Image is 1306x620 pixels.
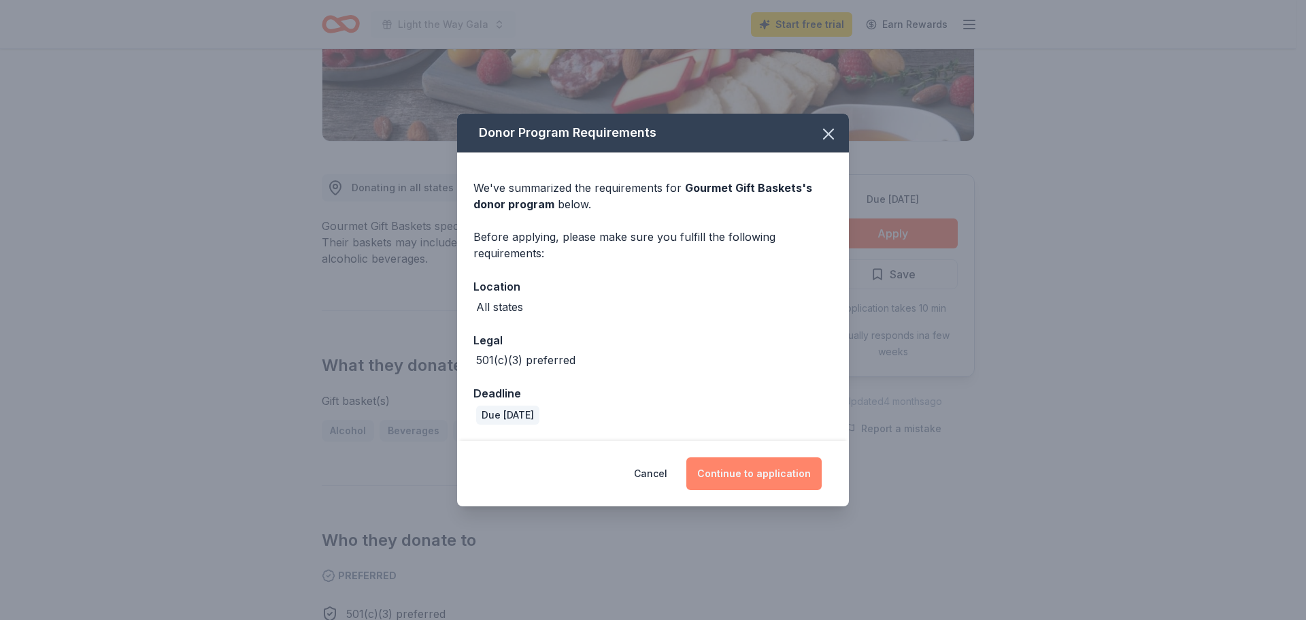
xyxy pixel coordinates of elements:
div: We've summarized the requirements for below. [473,180,833,212]
div: Before applying, please make sure you fulfill the following requirements: [473,229,833,261]
div: Legal [473,331,833,349]
button: Continue to application [686,457,822,490]
div: Donor Program Requirements [457,114,849,152]
div: Deadline [473,385,833,402]
div: Location [473,278,833,295]
button: Cancel [634,457,667,490]
div: 501(c)(3) preferred [476,352,575,368]
div: All states [476,299,523,315]
div: Due [DATE] [476,406,539,425]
